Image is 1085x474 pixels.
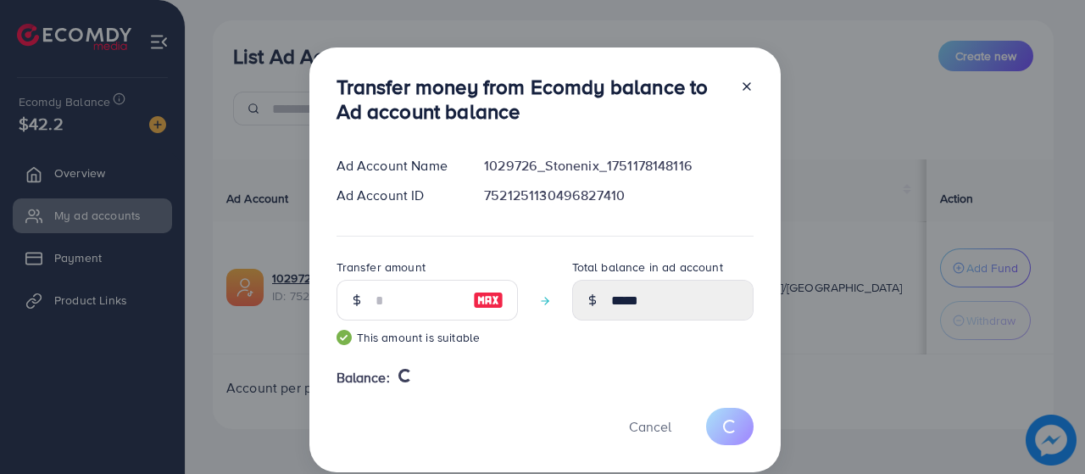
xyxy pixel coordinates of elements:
div: Ad Account ID [323,186,471,205]
img: image [473,290,504,310]
div: 1029726_Stonenix_1751178148116 [470,156,766,176]
small: This amount is suitable [337,329,518,346]
span: Balance: [337,368,390,388]
div: 7521251130496827410 [470,186,766,205]
h3: Transfer money from Ecomdy balance to Ad account balance [337,75,726,124]
div: Ad Account Name [323,156,471,176]
span: Cancel [629,417,671,436]
button: Cancel [608,408,693,444]
label: Total balance in ad account [572,259,723,276]
label: Transfer amount [337,259,426,276]
img: guide [337,330,352,345]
